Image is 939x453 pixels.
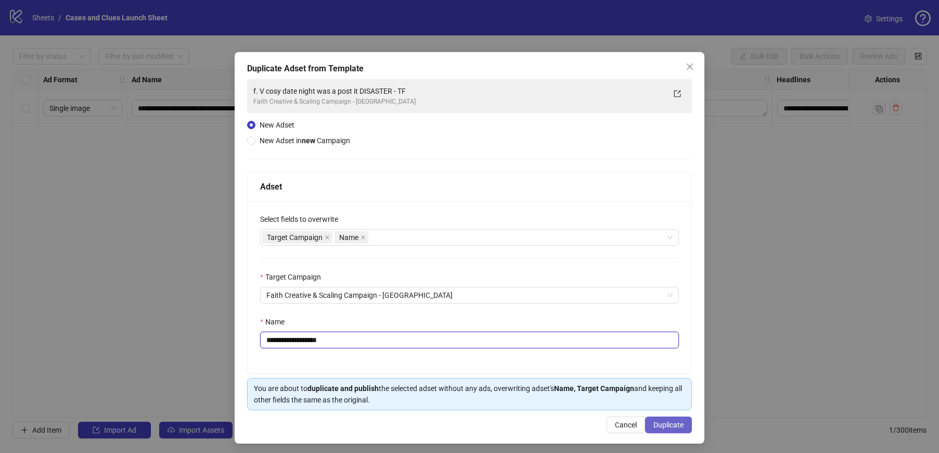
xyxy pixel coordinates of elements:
[260,213,345,225] label: Select fields to overwrite
[335,231,368,244] span: Name
[254,383,685,406] div: You are about to the selected adset without any ads, overwriting adset's and keeping all other fi...
[260,180,679,193] div: Adset
[267,232,323,243] span: Target Campaign
[653,421,684,429] span: Duplicate
[266,287,673,303] span: Faith Creative & Scaling Campaign - UK
[253,97,665,107] div: Faith Creative & Scaling Campaign - [GEOGRAPHIC_DATA]
[260,271,327,283] label: Target Campaign
[260,136,350,145] span: New Adset in Campaign
[262,231,332,244] span: Target Campaign
[260,316,291,328] label: Name
[302,136,315,145] strong: new
[307,384,379,393] strong: duplicate and publish
[361,235,366,240] span: close
[645,417,692,433] button: Duplicate
[674,90,681,97] span: export
[260,332,679,348] input: Name
[681,58,698,75] button: Close
[554,384,634,393] strong: Name, Target Campaign
[686,62,694,71] span: close
[260,121,294,129] span: New Adset
[615,421,637,429] span: Cancel
[247,62,692,75] div: Duplicate Adset from Template
[253,85,665,97] div: f. V cosy date night was a post it DISASTER - TF
[325,235,330,240] span: close
[607,417,645,433] button: Cancel
[339,232,358,243] span: Name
